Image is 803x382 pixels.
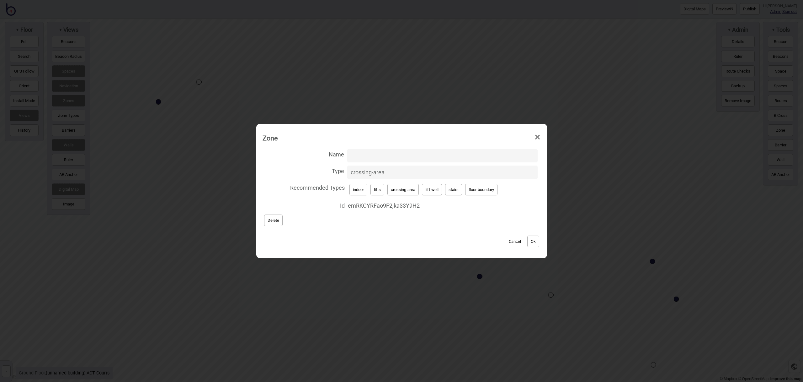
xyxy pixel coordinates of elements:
span: emRKCYRFao9F2jka33Y9H2 [348,200,538,211]
div: Zone [263,131,278,145]
button: floor-boundary [465,184,497,195]
button: Ok [527,236,539,247]
span: Type [263,164,344,177]
span: × [534,127,541,148]
input: Type [347,166,538,179]
span: Id [263,199,345,211]
button: Delete [264,215,283,226]
button: crossing-area [387,184,419,195]
span: Name [263,147,344,160]
span: Recommended Types [263,181,345,194]
button: lift-well [422,184,442,195]
input: Name [347,149,538,162]
button: Cancel [506,236,524,247]
button: indoor [349,184,367,195]
button: stairs [445,184,462,195]
button: lifts [370,184,384,195]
